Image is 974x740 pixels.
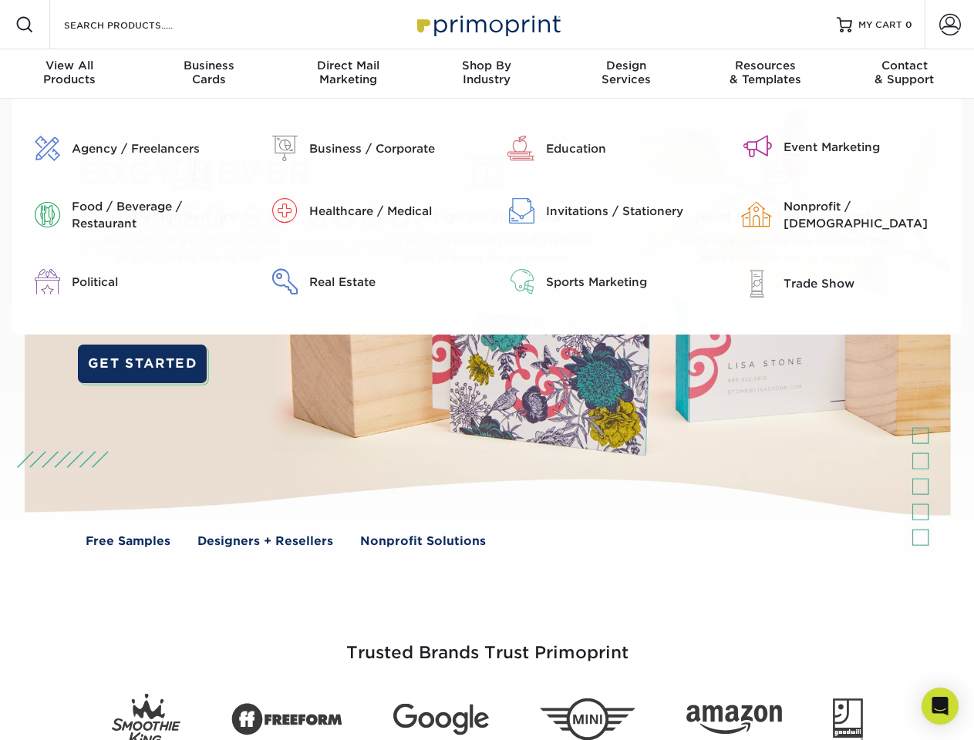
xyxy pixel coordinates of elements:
div: Services [557,59,696,86]
span: Contact [835,59,974,72]
div: Cards [139,59,278,86]
a: Shop ByIndustry [417,49,556,99]
div: & Templates [696,59,834,86]
span: Shop By [417,59,556,72]
span: Resources [696,59,834,72]
a: Design Services Need artwork but not sure where to start? We're here to help! [55,136,328,287]
a: BusinessCards [139,49,278,99]
a: Design Services FAQ Answers to commonly asked questions about ordering design services. [351,136,624,287]
a: Need More Information? We're here to answer any questions you have about the design process. [647,136,920,287]
a: DesignServices [557,49,696,99]
span: Design [557,59,696,72]
span: Direct Mail [278,59,417,72]
p: Answers to commonly asked questions about ordering design services. [369,233,605,267]
span: Learn more about Design Services [397,355,602,368]
iframe: Google Customer Reviews [4,693,131,735]
span: Design Services FAQ [369,208,605,227]
img: Amazon [686,705,782,735]
a: Contact& Support [835,49,974,99]
a: Resources& Templates [696,49,834,99]
input: SEARCH PRODUCTS..... [62,15,213,34]
img: Google [393,704,489,735]
div: Open Intercom Messenger [922,688,959,725]
img: Goodwill [833,698,863,740]
h3: Trusted Brands Trust Primoprint [36,606,939,681]
div: & Support [835,59,974,86]
a: Learn more about Design Services [314,336,655,388]
div: Industry [417,59,556,86]
p: We're here to answer any questions you have about the design process. [666,233,902,267]
span: Design Services [73,208,309,227]
div: Marketing [278,59,417,86]
p: Need artwork but not sure where to start? We're here to help! [73,233,309,267]
span: Need More Information? [666,208,902,227]
a: Direct MailMarketing [278,49,417,99]
span: 0 [905,19,912,30]
span: Business [139,59,278,72]
img: Primoprint [410,8,565,41]
span: MY CART [858,18,902,32]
